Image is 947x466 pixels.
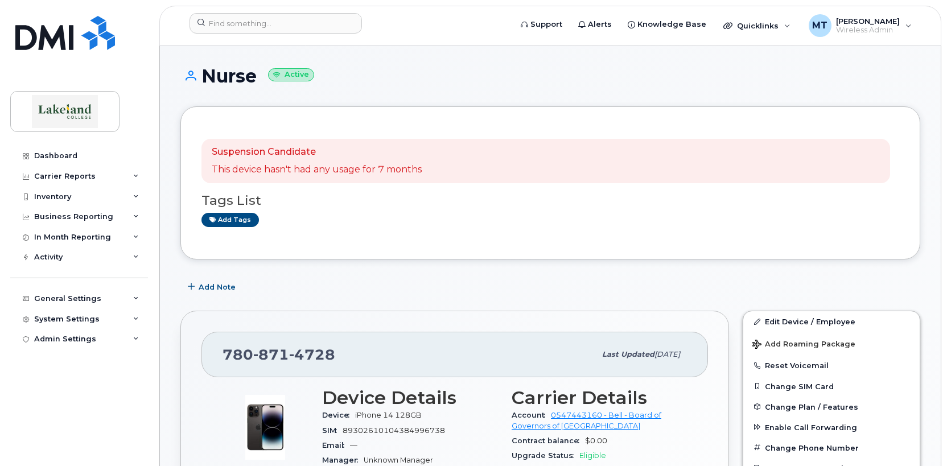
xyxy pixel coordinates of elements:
button: Add Roaming Package [743,332,920,355]
span: $0.00 [585,436,607,445]
span: Upgrade Status [512,451,579,460]
h3: Device Details [322,387,498,408]
img: image20231002-3703462-njx0qo.jpeg [231,393,299,461]
span: 871 [253,346,289,363]
span: Add Note [199,282,236,292]
span: Enable Call Forwarding [765,423,857,431]
a: 0547443160 - Bell - Board of Governors of [GEOGRAPHIC_DATA] [512,411,661,430]
span: iPhone 14 128GB [355,411,422,419]
span: Contract balance [512,436,585,445]
span: 89302610104384996738 [343,426,445,435]
span: — [350,441,357,449]
span: Device [322,411,355,419]
button: Change SIM Card [743,376,920,397]
button: Change Plan / Features [743,397,920,417]
span: [DATE] [654,350,680,358]
span: SIM [322,426,343,435]
span: 780 [223,346,335,363]
span: Email [322,441,350,449]
span: Eligible [579,451,606,460]
a: Add tags [201,213,259,227]
h3: Carrier Details [512,387,687,408]
h1: Nurse [180,66,920,86]
span: Account [512,411,551,419]
button: Enable Call Forwarding [743,417,920,438]
span: Unknown Manager [364,456,433,464]
span: Last updated [602,350,654,358]
p: This device hasn't had any usage for 7 months [212,163,422,176]
span: Change Plan / Features [765,402,858,411]
button: Reset Voicemail [743,355,920,376]
small: Active [268,68,314,81]
button: Add Note [180,277,245,297]
span: Add Roaming Package [752,340,855,350]
button: Change Phone Number [743,438,920,458]
a: Edit Device / Employee [743,311,920,332]
h3: Tags List [201,193,899,208]
span: 4728 [289,346,335,363]
p: Suspension Candidate [212,146,422,159]
span: Manager [322,456,364,464]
